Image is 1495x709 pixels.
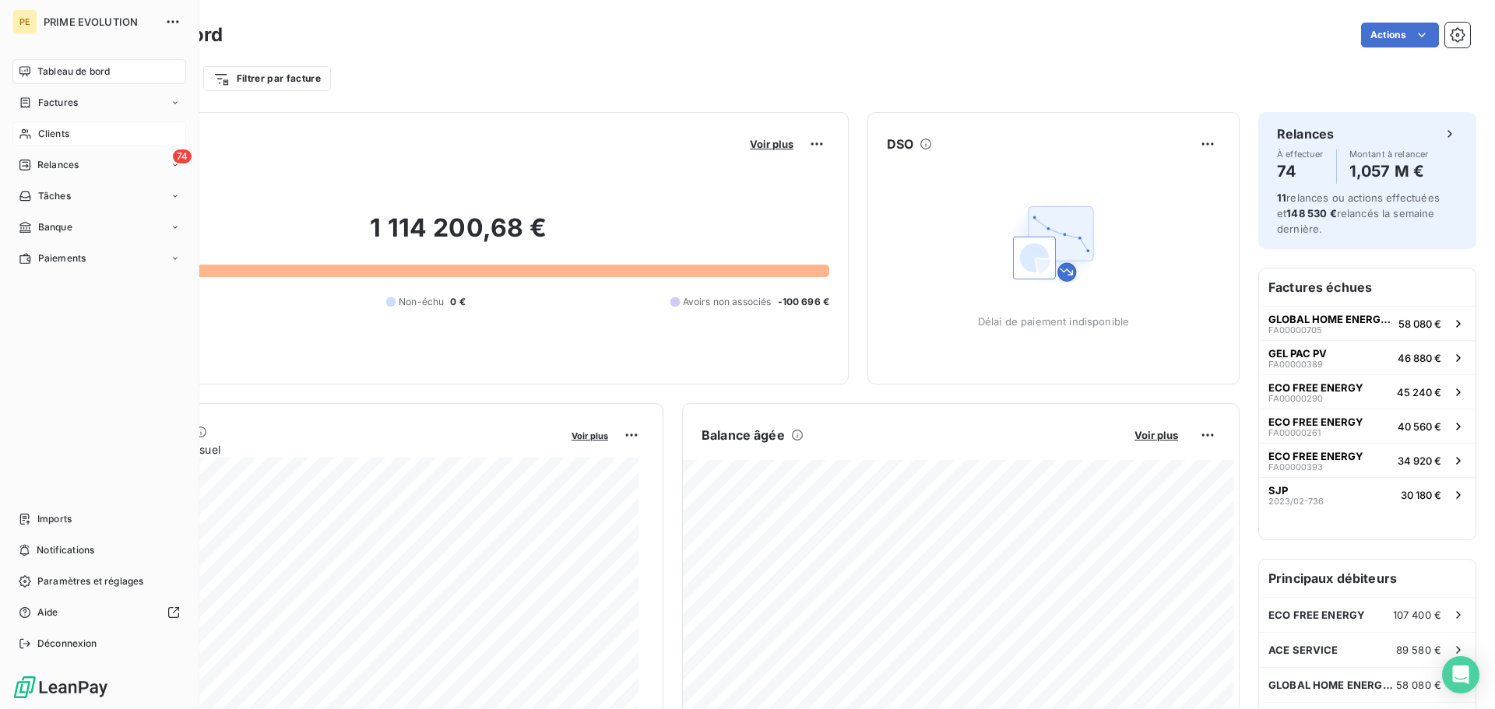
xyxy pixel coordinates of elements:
[1268,484,1288,497] span: SJP
[1349,149,1429,159] span: Montant à relancer
[1401,489,1441,501] span: 30 180 €
[1442,656,1479,693] div: Open Intercom Messenger
[1268,679,1396,691] span: GLOBAL HOME ENERGY - BHM ECO
[38,189,71,203] span: Tâches
[1268,325,1322,335] span: FA00000705
[778,295,830,309] span: -100 696 €
[750,138,793,150] span: Voir plus
[1268,609,1365,621] span: ECO FREE ENERGY
[37,574,143,588] span: Paramètres et réglages
[1277,125,1334,143] h6: Relances
[1259,409,1476,443] button: ECO FREE ENERGYFA0000026140 560 €
[37,158,79,172] span: Relances
[1268,497,1324,506] span: 2023/02-736
[88,212,829,259] h2: 1 114 200,68 €
[1259,560,1476,597] h6: Principaux débiteurs
[887,135,913,153] h6: DSO
[88,441,561,458] span: Chiffre d'affaires mensuel
[1398,352,1441,364] span: 46 880 €
[1004,194,1103,293] img: Empty state
[38,96,78,110] span: Factures
[1393,609,1441,621] span: 107 400 €
[1398,318,1441,330] span: 58 080 €
[38,220,72,234] span: Banque
[702,426,785,444] h6: Balance âgée
[1268,462,1323,472] span: FA00000393
[1268,381,1363,394] span: ECO FREE ENERGY
[1268,416,1363,428] span: ECO FREE ENERGY
[1398,455,1441,467] span: 34 920 €
[1268,450,1363,462] span: ECO FREE ENERGY
[1268,313,1392,325] span: GLOBAL HOME ENERGY - BHM ECO
[1268,394,1323,403] span: FA00000290
[450,295,465,309] span: 0 €
[37,637,97,651] span: Déconnexion
[1361,23,1439,47] button: Actions
[1259,340,1476,374] button: GEL PAC PVFA0000038946 880 €
[1268,644,1338,656] span: ACE SERVICE
[567,428,613,442] button: Voir plus
[1398,420,1441,433] span: 40 560 €
[173,149,192,163] span: 74
[1268,360,1323,369] span: FA00000389
[1268,428,1321,437] span: FA00000261
[44,16,156,28] span: PRIME EVOLUTION
[37,605,58,619] span: Aide
[1259,269,1476,306] h6: Factures échues
[1259,306,1476,340] button: GLOBAL HOME ENERGY - BHM ECOFA0000070558 080 €
[1277,149,1324,159] span: À effectuer
[1396,644,1441,656] span: 89 580 €
[12,600,186,625] a: Aide
[1277,191,1286,204] span: 11
[1259,443,1476,477] button: ECO FREE ENERGYFA0000039334 920 €
[745,137,798,151] button: Voir plus
[1277,159,1324,184] h4: 74
[1259,374,1476,409] button: ECO FREE ENERGYFA0000029045 240 €
[38,251,86,265] span: Paiements
[12,675,109,700] img: Logo LeanPay
[399,295,444,309] span: Non-échu
[1396,679,1441,691] span: 58 080 €
[978,315,1130,328] span: Délai de paiement indisponible
[572,430,608,441] span: Voir plus
[1259,477,1476,511] button: SJP2023/02-73630 180 €
[12,9,37,34] div: PE
[203,66,331,91] button: Filtrer par facture
[1277,191,1440,235] span: relances ou actions effectuées et relancés la semaine dernière.
[37,65,110,79] span: Tableau de bord
[1286,207,1336,219] span: 148 530 €
[38,127,69,141] span: Clients
[37,512,72,526] span: Imports
[1130,428,1183,442] button: Voir plus
[1134,429,1178,441] span: Voir plus
[1349,159,1429,184] h4: 1,057 M €
[1268,347,1327,360] span: GEL PAC PV
[37,543,94,557] span: Notifications
[1397,386,1441,398] span: 45 240 €
[683,295,772,309] span: Avoirs non associés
